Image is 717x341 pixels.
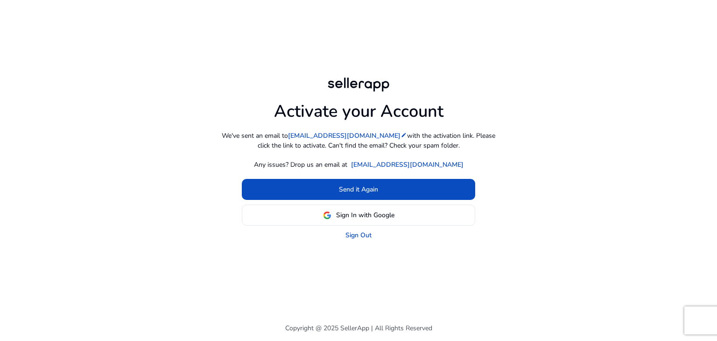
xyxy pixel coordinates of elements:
a: [EMAIL_ADDRESS][DOMAIN_NAME] [351,160,464,170]
img: google-logo.svg [323,211,331,220]
span: Sign In with Google [336,210,394,220]
p: We've sent an email to with the activation link. Please click the link to activate. Can't find th... [218,131,499,150]
h1: Activate your Account [274,94,443,121]
span: Send it Again [339,185,378,194]
a: Sign Out [345,230,372,240]
p: Any issues? Drop us an email at [254,160,347,170]
mat-icon: edit [401,132,407,138]
a: [EMAIL_ADDRESS][DOMAIN_NAME] [288,131,407,141]
button: Send it Again [242,179,475,200]
button: Sign In with Google [242,205,475,226]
